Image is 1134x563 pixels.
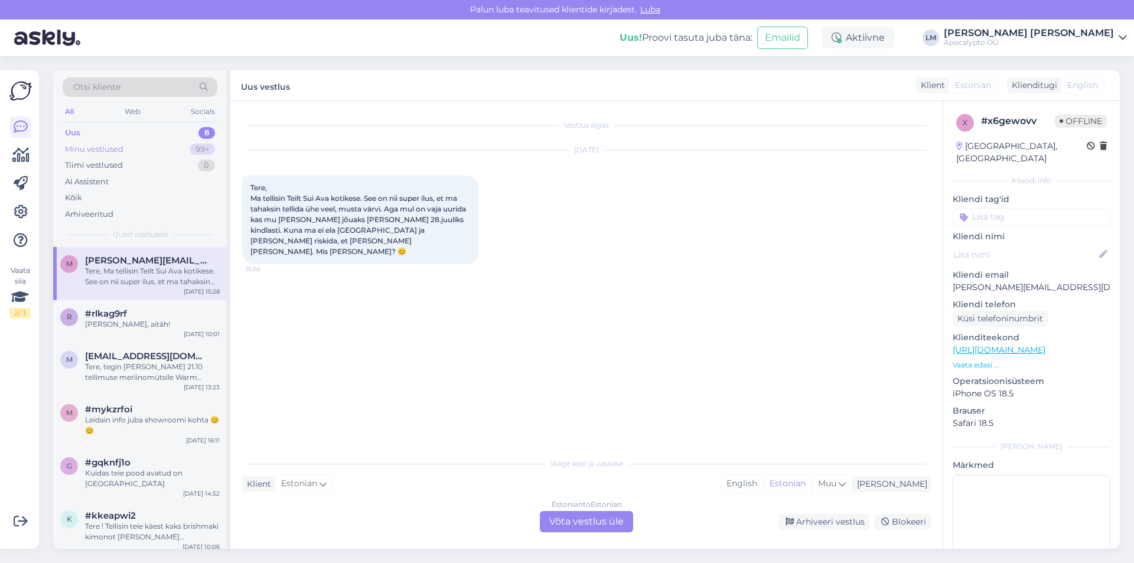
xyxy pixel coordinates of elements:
div: Leidain info juba showroomi kohta 😊😊 [85,415,220,436]
span: Estonian [281,477,317,490]
div: AI Assistent [65,176,109,188]
span: Muu [818,478,836,489]
div: English [721,475,763,493]
span: x [963,118,967,127]
span: Tere, Ma tellisin Teilt Sui Ava kotikese. See on nii super ilus, et ma tahaksin tellida ühe veel,... [250,183,468,256]
p: [PERSON_NAME][EMAIL_ADDRESS][DOMAIN_NAME] [953,281,1110,294]
div: Kliendi info [953,175,1110,186]
div: 0 [198,160,215,171]
span: Offline [1055,115,1107,128]
div: Tere, Ma tellisin Teilt Sui Ava kotikese. See on nii super ilus, et ma tahaksin tellida ühe veel,... [85,266,220,287]
div: [GEOGRAPHIC_DATA], [GEOGRAPHIC_DATA] [956,140,1087,165]
button: Emailid [757,27,808,49]
div: [PERSON_NAME] [852,478,927,490]
div: Kõik [65,192,82,204]
div: [DATE] [242,145,931,155]
span: #gqknfj1o [85,457,131,468]
div: Arhiveeritud [65,209,113,220]
div: All [63,104,76,119]
p: Safari 18.5 [953,417,1110,429]
div: [PERSON_NAME] [953,441,1110,452]
div: [DATE] 15:28 [184,287,220,296]
div: Vaata siia [9,265,31,318]
span: margit.valdmann@gmail.com [85,255,208,266]
div: 8 [198,127,215,139]
div: 2 / 3 [9,308,31,318]
div: [DATE] 10:01 [184,330,220,339]
p: Märkmed [953,459,1110,471]
div: Tere ! Tellisin teie käest kaks brishmaki kimonot [PERSON_NAME] [PERSON_NAME] eile. Võite need üh... [85,521,220,542]
div: Tiimi vestlused [65,160,123,171]
div: [DATE] 13:23 [184,383,220,392]
span: marikatapasia@gmail.com [85,351,208,362]
div: Kuidas teie pood avatud on [GEOGRAPHIC_DATA] [85,468,220,489]
div: Blokeeri [874,514,931,530]
p: Kliendi telefon [953,298,1110,311]
span: #mykzrfoi [85,404,132,415]
div: Apocalypto OÜ [944,38,1114,47]
div: LM [923,30,939,46]
span: #kkeapwi2 [85,510,136,521]
div: Estonian [763,475,812,493]
span: Uued vestlused [113,229,168,240]
span: r [67,313,72,321]
span: m [66,259,73,268]
div: [PERSON_NAME], aitäh! [85,319,220,330]
span: English [1067,79,1098,92]
div: Aktiivne [822,27,894,48]
span: m [66,355,73,364]
div: Socials [188,104,217,119]
div: Vestlus algas [242,120,931,131]
b: Uus! [620,32,642,43]
span: k [67,515,72,523]
span: Otsi kliente [73,81,120,93]
div: Tere, tegin [PERSON_NAME] 21.10 tellimuse meriinomütsile Warm Taupe, kas saaksin selle ümber vahe... [85,362,220,383]
span: Estonian [955,79,991,92]
div: # x6gewovv [981,114,1055,128]
input: Lisa tag [953,208,1110,226]
label: Uus vestlus [241,77,290,93]
img: Askly Logo [9,80,32,102]
p: Kliendi tag'id [953,193,1110,206]
div: Proovi tasuta juba täna: [620,31,752,45]
span: 15:28 [246,265,290,274]
span: Luba [637,4,664,15]
span: m [66,408,73,417]
div: [PERSON_NAME] [PERSON_NAME] [944,28,1114,38]
div: Arhiveeri vestlus [778,514,869,530]
p: Brauser [953,405,1110,417]
p: Klienditeekond [953,331,1110,344]
div: [DATE] 16:11 [186,436,220,445]
p: Operatsioonisüsteem [953,375,1110,388]
div: 99+ [190,144,215,155]
p: Kliendi nimi [953,230,1110,243]
p: Kliendi email [953,269,1110,281]
div: [DATE] 10:06 [183,542,220,551]
span: #rlkag9rf [85,308,127,319]
div: Klienditugi [1007,79,1057,92]
div: Võta vestlus üle [540,511,633,532]
a: [PERSON_NAME] [PERSON_NAME]Apocalypto OÜ [944,28,1127,47]
input: Lisa nimi [953,248,1097,261]
div: Web [122,104,143,119]
div: Klient [916,79,945,92]
p: iPhone OS 18.5 [953,388,1110,400]
span: g [67,461,72,470]
a: [URL][DOMAIN_NAME] [953,344,1045,355]
div: Estonian to Estonian [552,499,622,510]
div: Minu vestlused [65,144,123,155]
div: Küsi telefoninumbrit [953,311,1048,327]
p: Vaata edasi ... [953,360,1110,370]
div: Uus [65,127,80,139]
div: [DATE] 14:52 [183,489,220,498]
div: Klient [242,478,271,490]
div: Valige keel ja vastake [242,458,931,469]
